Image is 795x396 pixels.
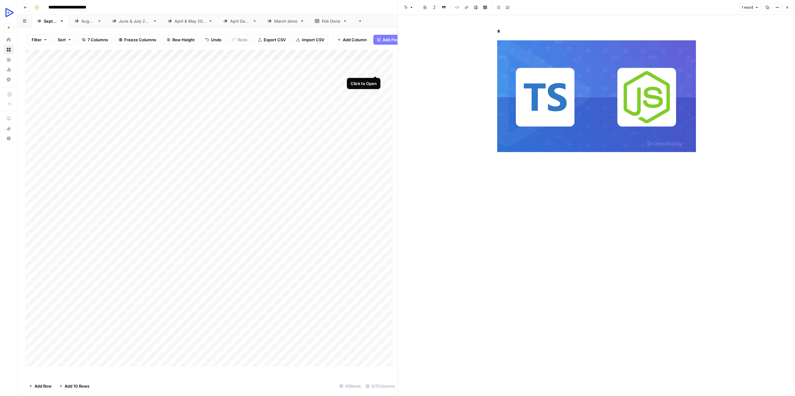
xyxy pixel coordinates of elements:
div: Click to Open [351,80,377,87]
a: [DATE] & [DATE] [107,15,162,27]
span: Export CSV [264,37,286,43]
span: Sort [58,37,66,43]
span: Freeze Columns [124,37,156,43]
a: Your Data [4,55,14,65]
div: April Done [230,18,250,24]
button: Add 10 Rows [55,381,93,391]
span: Add Power Agent [383,37,416,43]
span: 7 Columns [88,37,108,43]
button: Undo [201,35,225,45]
button: Export CSV [254,35,290,45]
div: 45 Rows [337,381,363,391]
div: [DATE] [81,18,95,24]
div: [DATE] & [DATE] [119,18,150,24]
button: Add Row [25,381,55,391]
div: Feb Done [322,18,340,24]
span: Add Row [34,383,52,389]
button: 7 Columns [78,35,112,45]
div: [DATE] [44,18,57,24]
div: [DATE] & [DATE] [175,18,206,24]
div: What's new? [4,124,13,133]
button: Filter [28,35,51,45]
button: Row Height [163,35,199,45]
a: Home [4,35,14,45]
div: March done [274,18,298,24]
span: Import CSV [302,37,324,43]
button: Sort [54,35,75,45]
button: What's new? [4,124,14,133]
span: Row Height [172,37,195,43]
img: OpenReplay Logo [4,7,15,18]
a: Feb Done [310,15,352,27]
a: Usage [4,65,14,74]
a: Settings [4,74,14,84]
a: April Done [218,15,262,27]
span: Filter [32,37,42,43]
button: Help + Support [4,133,14,143]
span: 1 word [742,5,753,10]
span: Add Column [343,37,367,43]
a: [DATE] [32,15,69,27]
a: AirOps Academy [4,114,14,124]
a: [DATE] [69,15,107,27]
button: 1 word [739,3,761,11]
button: Freeze Columns [115,35,160,45]
div: 6/7 Columns [363,381,397,391]
span: Undo [211,37,221,43]
span: Redo [238,37,248,43]
button: Workspace: OpenReplay [4,5,14,20]
a: [DATE] & [DATE] [162,15,218,27]
button: Import CSV [292,35,328,45]
a: March done [262,15,310,27]
button: Add Power Agent [373,35,420,45]
span: Add 10 Rows [65,383,89,389]
button: Add Column [333,35,371,45]
a: Browse [4,45,14,55]
button: Redo [228,35,252,45]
